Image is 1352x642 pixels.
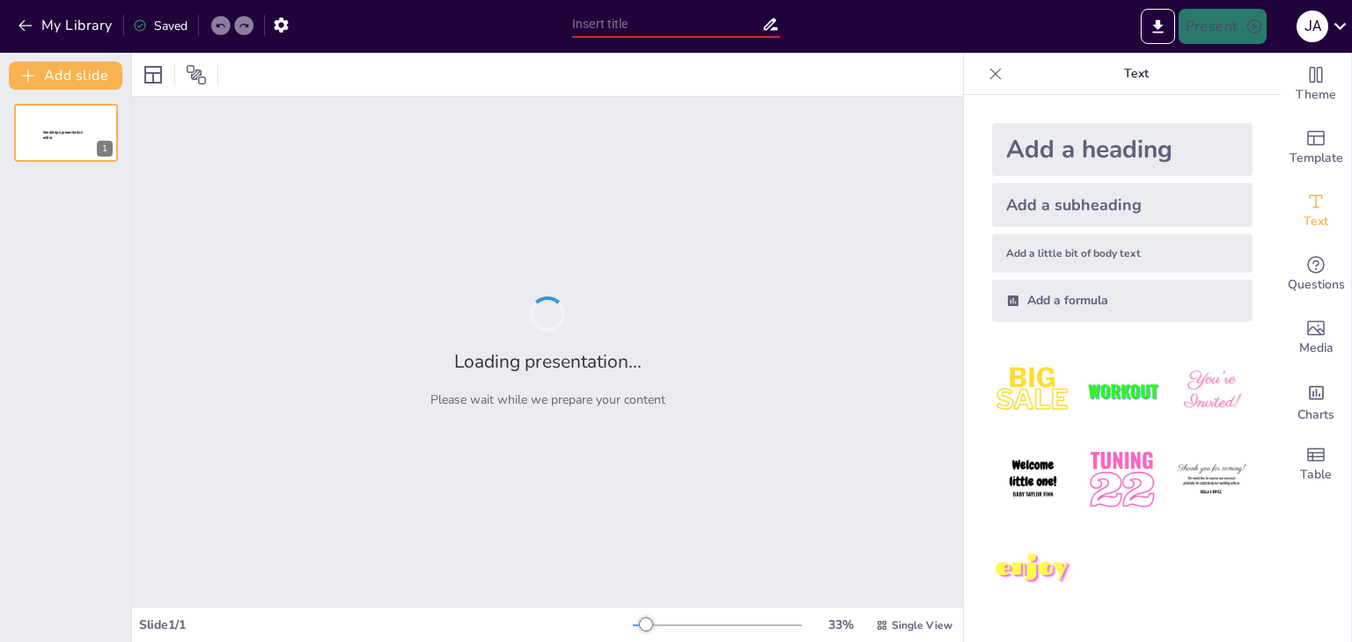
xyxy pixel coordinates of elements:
div: 1 [14,104,118,162]
img: 2.jpeg [1081,350,1163,432]
div: Add a little bit of body text [992,234,1253,273]
span: Charts [1297,405,1334,425]
span: Text [1304,212,1328,231]
span: Template [1290,149,1343,168]
span: Table [1300,465,1332,485]
span: Questions [1288,275,1345,295]
div: Add a formula [992,280,1253,322]
div: Slide 1 / 1 [139,616,633,633]
button: Export to PowerPoint [1141,9,1175,44]
div: Add text boxes [1281,179,1351,243]
div: Layout [139,61,167,89]
p: Text [1010,53,1263,95]
div: Add a table [1281,433,1351,496]
button: J A [1297,9,1328,44]
div: Add ready made slides [1281,116,1351,179]
img: 7.jpeg [992,529,1074,610]
div: Add a subheading [992,183,1253,227]
div: 33 % [819,616,862,633]
button: Present [1179,9,1267,44]
p: Please wait while we prepare your content [430,391,665,408]
img: 5.jpeg [1081,439,1163,521]
div: Add a heading [992,123,1253,176]
img: 3.jpeg [1171,350,1253,432]
div: Get real-time input from your audience [1281,243,1351,306]
span: Single View [892,618,952,632]
img: 1.jpeg [992,350,1074,432]
img: 6.jpeg [1171,439,1253,521]
button: My Library [13,11,120,40]
div: Saved [133,18,187,34]
h2: Loading presentation... [454,349,642,374]
span: Position [186,64,207,85]
div: Change the overall theme [1281,53,1351,116]
input: Insert title [572,11,761,37]
span: Media [1299,339,1334,358]
div: Add charts and graphs [1281,369,1351,433]
div: 1 [97,141,113,157]
div: Add images, graphics, shapes or video [1281,306,1351,369]
span: Theme [1296,85,1336,105]
div: J A [1297,11,1328,42]
img: 4.jpeg [992,439,1074,521]
span: Sendsteps presentation editor [43,130,83,140]
button: Add slide [9,62,122,90]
